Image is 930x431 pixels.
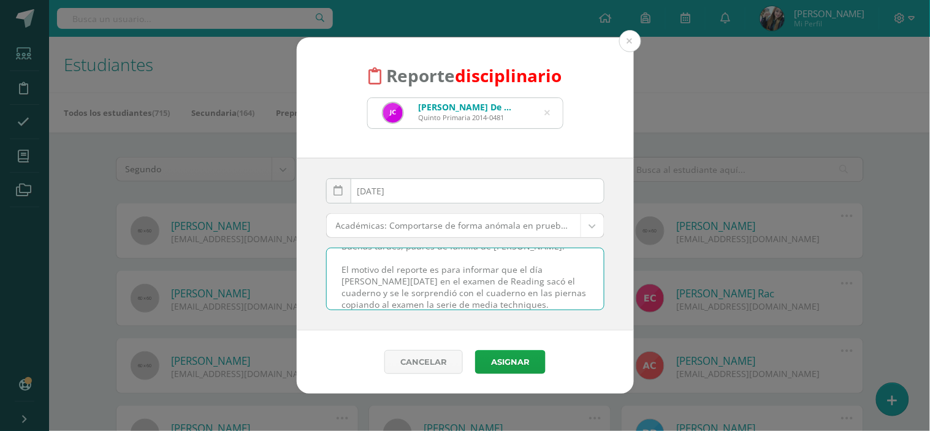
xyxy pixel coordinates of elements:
div: Quinto Primaria 2014-0481 [419,113,514,122]
input: Busca un estudiante aquí... [368,98,563,128]
font: disciplinario [455,64,562,88]
a: Académicas: Comportarse de forma anómala en pruebas o exámenes. [327,214,604,237]
span: Académicas: Comportarse de forma anómala en pruebas o exámenes. [336,214,571,237]
a: Cancelar [384,350,463,374]
img: 787afba6782dfb78965fc868f51759ca.png [383,103,403,123]
span: Reporte [386,64,562,88]
button: Close (Esc) [619,30,641,52]
button: Asignar [475,350,546,374]
input: Fecha de ocurrencia [327,179,604,203]
div: [PERSON_NAME] De [PERSON_NAME] [419,101,514,113]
